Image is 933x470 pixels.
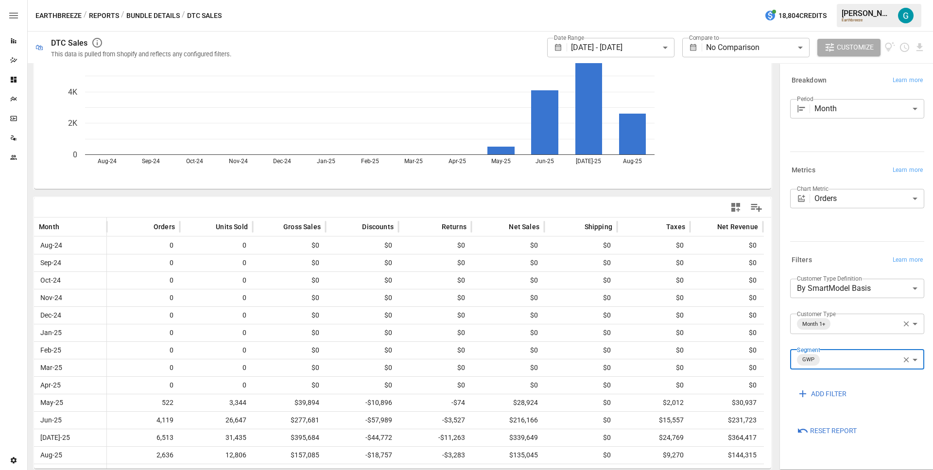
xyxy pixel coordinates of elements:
span: Returns [442,222,466,232]
span: -$11,263 [403,429,466,446]
div: Earthbreeze [842,18,892,22]
span: Month 1+ [798,319,829,330]
span: Oct-24 [39,272,62,289]
span: $0 [258,342,321,359]
span: $39,894 [258,394,321,411]
label: Customer Type [797,310,836,318]
text: Apr-25 [449,158,466,165]
div: / [84,10,87,22]
span: $28,924 [476,394,539,411]
svg: A chart. [34,14,764,189]
span: $0 [549,447,612,464]
span: Apr-25 [39,377,62,394]
span: $0 [549,359,612,376]
text: Jan-25 [317,158,335,165]
span: Feb-25 [39,342,63,359]
span: $9,270 [622,447,685,464]
span: $0 [403,289,466,306]
span: $0 [476,342,539,359]
span: 0 [112,289,175,306]
span: -$74 [403,394,466,411]
span: -$3,283 [403,447,466,464]
span: Reset Report [810,425,857,437]
text: Sep-24 [142,158,160,165]
button: Sort [703,220,716,234]
text: Oct-24 [186,158,203,165]
span: 0 [112,324,175,341]
span: $0 [330,359,394,376]
button: View documentation [884,39,896,56]
span: ADD FILTER [811,388,847,400]
span: Learn more [893,76,923,85]
button: Customize [817,39,881,56]
button: Sort [201,220,215,234]
text: 2K [68,118,78,128]
span: $0 [476,377,539,394]
text: May-25 [491,158,511,165]
span: Taxes [666,222,685,232]
span: $15,557 [622,412,685,429]
text: Jun-25 [536,158,554,165]
span: $0 [549,429,612,446]
label: Date Range [554,34,584,42]
span: $0 [622,377,685,394]
span: $0 [622,307,685,324]
span: 0 [185,377,248,394]
span: $2,012 [622,394,685,411]
div: Month [814,99,924,118]
span: $0 [549,377,612,394]
span: Dec-24 [39,307,63,324]
span: Jan-25 [39,324,63,341]
span: [DATE]-25 [39,429,71,446]
span: $0 [330,289,394,306]
span: $0 [476,272,539,289]
span: $0 [549,342,612,359]
span: $0 [258,254,321,271]
span: Sep-24 [39,254,63,271]
span: $0 [330,272,394,289]
text: Dec-24 [273,158,291,165]
span: $0 [403,272,466,289]
span: 0 [185,342,248,359]
button: Sort [139,220,153,234]
span: $0 [258,359,321,376]
span: $0 [549,324,612,341]
button: Sort [570,220,584,234]
label: Period [797,95,813,103]
button: Manage Columns [745,197,767,218]
span: $0 [622,359,685,376]
button: Sort [652,220,665,234]
span: $0 [622,324,685,341]
span: $0 [476,359,539,376]
button: Reports [89,10,119,22]
span: 0 [185,359,248,376]
button: Sort [347,220,361,234]
span: $0 [476,289,539,306]
div: DTC Sales [51,38,87,48]
button: Sort [269,220,282,234]
span: $0 [549,272,612,289]
span: 0 [112,237,175,254]
div: Orders [814,189,924,208]
span: $0 [403,342,466,359]
label: Compare to [689,34,719,42]
span: $0 [476,254,539,271]
span: $277,681 [258,412,321,429]
span: 26,647 [185,412,248,429]
div: [DATE] - [DATE] [571,38,674,57]
span: 31,435 [185,429,248,446]
div: / [121,10,124,22]
span: $0 [258,307,321,324]
span: $0 [403,377,466,394]
button: Gavin Acres [892,2,919,29]
span: $0 [549,394,612,411]
span: Aug-24 [39,237,64,254]
span: $0 [330,307,394,324]
span: $0 [695,289,758,306]
span: $0 [622,272,685,289]
span: $339,649 [476,429,539,446]
span: Gross Sales [283,222,321,232]
button: Bundle Details [126,10,180,22]
span: $30,937 [695,394,758,411]
span: 2,636 [112,447,175,464]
